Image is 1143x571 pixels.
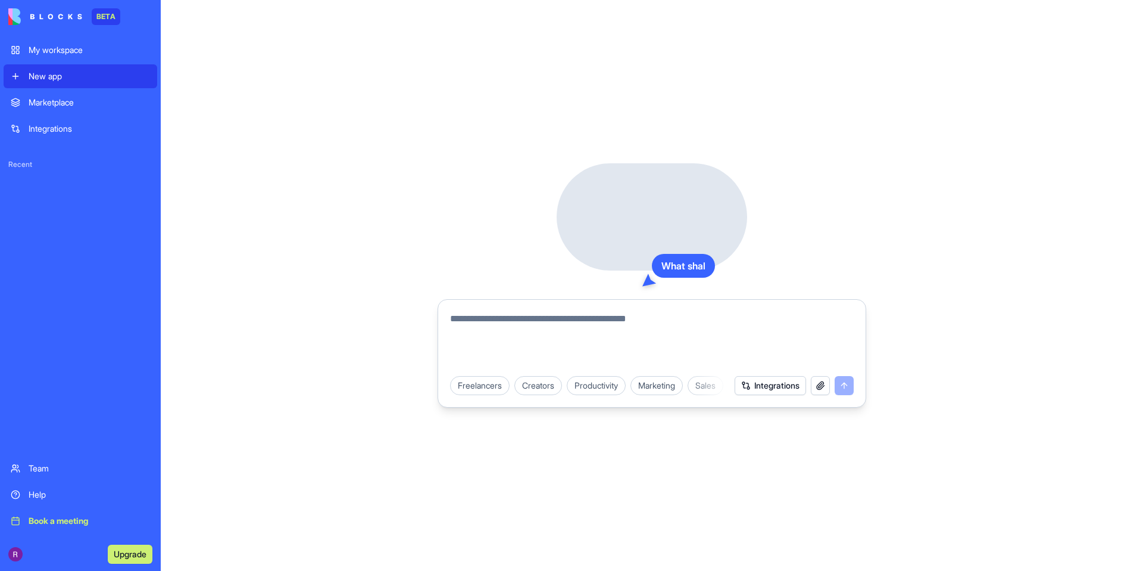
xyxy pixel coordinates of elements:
[8,547,23,561] img: ACg8ocJh6qMNhOjKqPJ2x3O7DxN102-P1vyo42jD6Q_4a8gKvOOhRQ=s96-c
[4,117,157,141] a: Integrations
[4,509,157,533] a: Book a meeting
[450,376,510,395] div: Freelancers
[630,376,683,395] div: Marketing
[29,97,150,108] div: Marketplace
[29,123,150,135] div: Integrations
[4,64,157,88] a: New app
[108,548,152,560] a: Upgrade
[514,376,562,395] div: Creators
[29,463,150,474] div: Team
[4,160,157,169] span: Recent
[29,70,150,82] div: New app
[735,376,806,395] button: Integrations
[108,545,152,564] button: Upgrade
[8,8,120,25] a: BETA
[4,38,157,62] a: My workspace
[652,254,715,278] div: What shal
[4,457,157,480] a: Team
[567,376,626,395] div: Productivity
[688,376,723,395] div: Sales
[8,8,82,25] img: logo
[4,91,157,114] a: Marketplace
[29,515,150,527] div: Book a meeting
[4,483,157,507] a: Help
[29,44,150,56] div: My workspace
[29,489,150,501] div: Help
[92,8,120,25] div: BETA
